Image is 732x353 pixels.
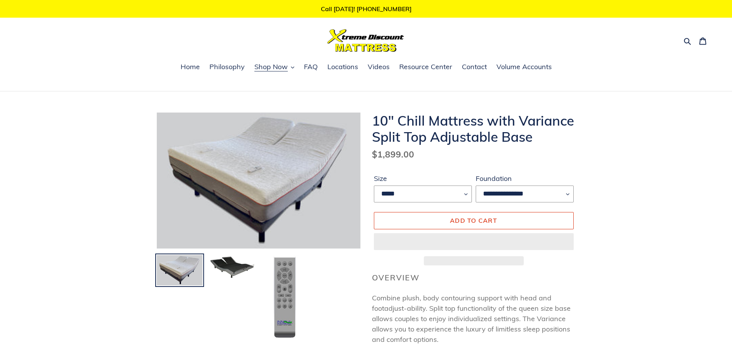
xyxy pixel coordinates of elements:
h1: 10" Chill Mattress with Variance Split Top Adjustable Base [372,113,576,145]
h2: Overview [372,273,576,282]
img: 10-inch-chill-mattress-with-split-top-variance-adjustable-base [157,113,360,248]
span: Contact [462,62,487,71]
span: FAQ [304,62,318,71]
a: Resource Center [395,61,456,73]
p: adjust-ability. Split top functionality of the queen size base allows couples to enjoy individual... [372,293,576,345]
label: Foundation [476,173,574,184]
button: Add to cart [374,212,574,229]
img: Xtreme Discount Mattress [327,29,404,52]
a: Home [177,61,204,73]
span: Add to cart [450,217,497,224]
img: Load image into Gallery viewer, 10&quot; Chill Mattress with Variance Split Top Adjustable Base [270,254,300,340]
a: Volume Accounts [493,61,556,73]
span: Resource Center [399,62,452,71]
img: Load image into Gallery viewer, 10&quot; Chill Mattress with Variance Split Top Adjustable Base [209,254,256,280]
a: Philosophy [206,61,249,73]
button: Shop Now [251,61,298,73]
a: FAQ [300,61,322,73]
label: Size [374,173,472,184]
span: $1,899.00 [372,149,414,160]
span: Videos [368,62,390,71]
span: Locations [327,62,358,71]
span: Philosophy [209,62,245,71]
a: Videos [364,61,393,73]
img: Load image into Gallery viewer, 10-inch-chill-mattress-with-split-top-variance-adjustable-base [156,254,203,287]
span: Combine plush, body contouring support with head and foot [372,293,551,313]
span: Shop Now [254,62,288,71]
a: Contact [458,61,491,73]
span: Volume Accounts [496,62,552,71]
span: Home [181,62,200,71]
a: Locations [324,61,362,73]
